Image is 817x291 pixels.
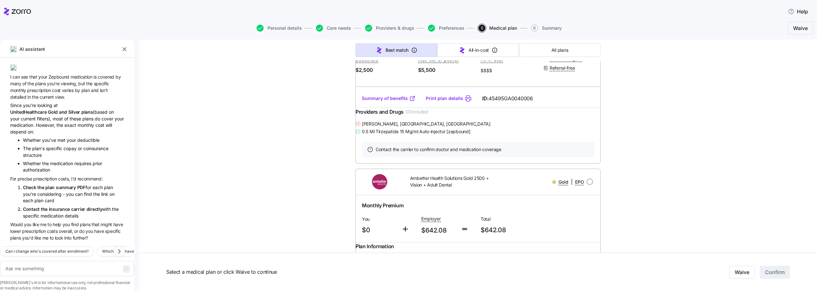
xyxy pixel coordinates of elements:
[18,176,33,181] span: precise
[59,228,74,234] span: overall,
[52,88,62,93] span: cost
[531,25,538,32] span: 6
[27,81,35,86] span: the
[49,74,71,80] span: Zepbound
[489,95,533,103] span: 45495GA0040006
[364,25,414,32] a: Providers & drugs
[23,161,42,166] span: Whether
[765,268,785,276] span: Confirm
[27,88,52,93] span: prescription
[376,26,414,30] span: Providers & drugs
[41,206,49,212] span: the
[421,225,456,236] span: $642.08
[327,26,351,30] span: Care needs
[40,222,48,227] span: me
[410,175,495,188] span: Ambetter Health Solutions Gold 2500 + Vision + Adult Dental
[23,206,41,212] span: Contact
[166,268,580,276] span: Select a medical plan or click Waive to continue
[362,216,396,222] span: You
[10,74,12,80] span: I
[23,185,37,190] span: Check
[81,109,93,115] span: plans
[356,242,394,250] span: Plan Information
[10,46,17,52] img: ai-icon.png
[22,81,27,86] span: of
[22,228,47,234] span: prescription
[32,146,46,151] span: plan's
[53,222,62,227] span: help
[362,95,416,102] a: Summary of benefits
[71,176,78,181] span: I'd
[75,88,81,93] span: by
[64,146,78,151] span: copay
[98,74,115,80] span: covered
[481,225,535,235] span: $642.08
[10,228,22,234] span: lower
[74,228,79,234] span: or
[56,185,77,190] span: summary
[78,146,83,151] span: or
[42,137,57,143] span: you've
[735,268,749,276] span: Waive
[316,25,351,32] button: Care needs
[376,146,501,153] span: Contact the carrier to confirm doctor and medication coverage
[729,266,755,279] button: Waive
[552,178,584,186] div: |
[50,161,74,166] span: medication
[94,74,98,80] span: is
[42,235,50,241] span: me
[74,161,93,166] span: requires
[10,81,22,86] span: many
[35,81,47,86] span: plans
[77,185,86,190] span: PDF
[91,88,100,93] span: and
[63,222,71,227] span: you
[468,47,489,53] span: All-in-cost
[32,94,40,100] span: the
[105,228,120,234] span: specific
[81,88,91,93] span: plan
[101,222,113,227] span: might
[116,74,121,80] span: by
[55,235,64,241] span: look
[478,25,517,32] button: 5Medical plan
[478,25,485,32] span: 5
[79,228,86,234] span: do
[29,74,38,80] span: that
[23,206,124,219] li: with the specific medication details
[71,74,94,80] span: medication
[361,174,400,189] img: Ambetter
[542,26,562,30] span: Summary
[47,81,61,86] span: you're
[427,25,464,32] a: Preferences
[418,66,476,74] span: $5,500
[71,222,80,227] span: find
[489,26,517,30] span: Medical plan
[19,46,45,53] span: AI assistant
[10,88,27,93] span: monthly
[23,167,50,172] span: authorization
[551,47,568,53] span: All plans
[78,176,103,181] span: recommend:
[575,179,584,185] span: EPO
[86,81,94,86] span: the
[61,81,78,86] span: viewing,
[94,81,109,86] span: specific
[57,137,67,143] span: met
[365,25,414,32] button: Providers & drugs
[267,26,302,30] span: Personal details
[48,109,59,115] span: Gold
[788,22,813,34] button: Waive
[23,184,124,204] li: for each plan you're considering - you can find the link on each plan card
[362,128,470,135] span: 0.5 Ml Tirzepatide 15 Mg/ml Auto-injector [zepbound]
[62,88,75,93] span: varies
[92,222,101,227] span: that
[68,109,81,115] span: Silver
[386,47,408,53] span: Best match
[33,222,40,227] span: like
[12,74,21,80] span: can
[45,185,56,190] span: plan
[426,95,463,102] a: Print plan details
[64,235,72,241] span: into
[78,81,86,86] span: but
